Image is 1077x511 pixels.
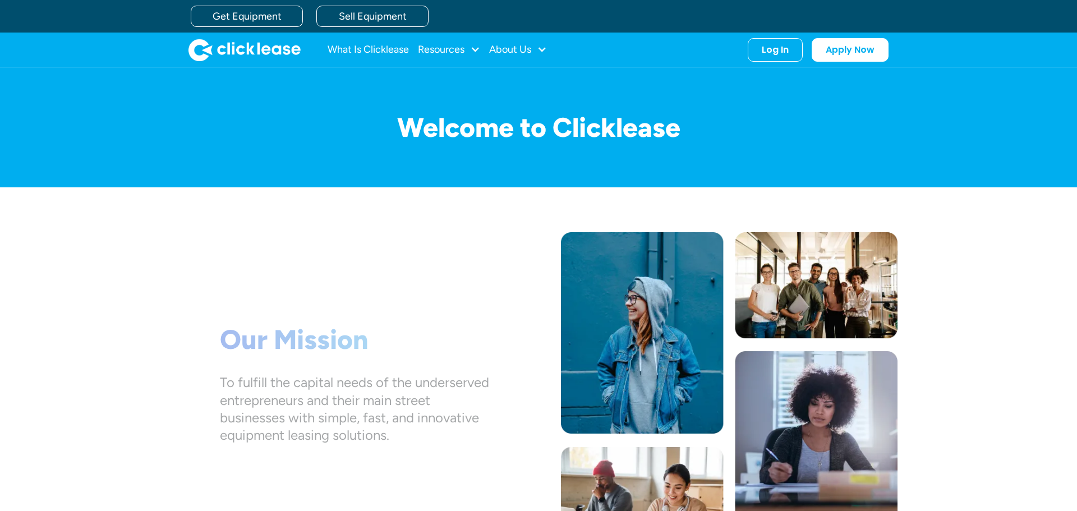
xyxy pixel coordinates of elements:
img: Clicklease logo [188,39,301,61]
a: Sell Equipment [316,6,429,27]
h1: Our Mission [220,324,489,356]
a: What Is Clicklease [328,39,409,61]
h1: Welcome to Clicklease [179,113,897,142]
div: To fulfill the capital needs of the underserved entrepreneurs and their main street businesses wi... [220,374,489,444]
a: Get Equipment [191,6,303,27]
div: Log In [762,44,789,56]
a: Apply Now [812,38,889,62]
